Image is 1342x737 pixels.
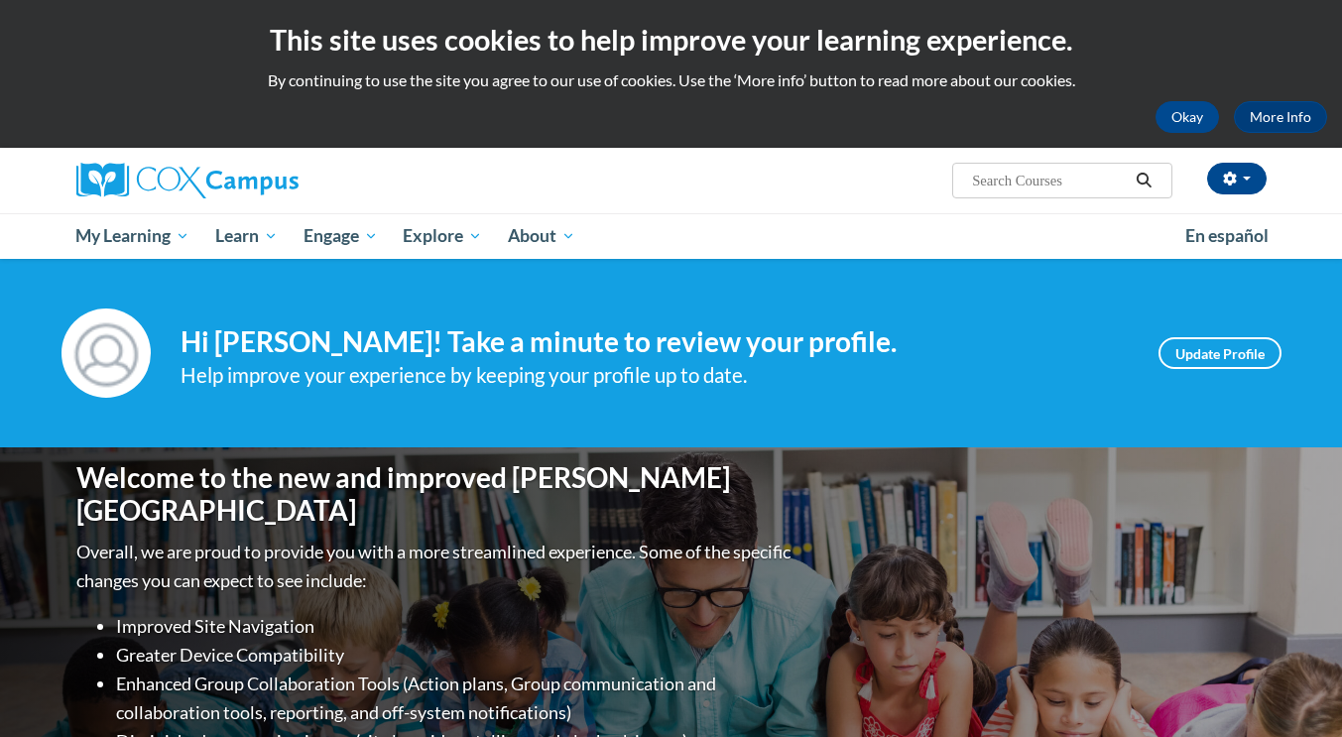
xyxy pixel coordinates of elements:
[63,213,203,259] a: My Learning
[1207,163,1267,194] button: Account Settings
[116,612,795,641] li: Improved Site Navigation
[1234,101,1327,133] a: More Info
[403,224,482,248] span: Explore
[181,325,1129,359] h4: Hi [PERSON_NAME]! Take a minute to review your profile.
[1185,225,1269,246] span: En español
[1156,101,1219,133] button: Okay
[291,213,391,259] a: Engage
[15,69,1327,91] p: By continuing to use the site you agree to our use of cookies. Use the ‘More info’ button to read...
[15,20,1327,60] h2: This site uses cookies to help improve your learning experience.
[1159,337,1281,369] a: Update Profile
[1129,169,1159,192] button: Search
[116,670,795,727] li: Enhanced Group Collaboration Tools (Action plans, Group communication and collaboration tools, re...
[495,213,588,259] a: About
[76,163,299,198] img: Cox Campus
[1263,658,1326,721] iframe: Button to launch messaging window
[304,224,378,248] span: Engage
[508,224,575,248] span: About
[1172,215,1281,257] a: En español
[390,213,495,259] a: Explore
[76,461,795,528] h1: Welcome to the new and improved [PERSON_NAME][GEOGRAPHIC_DATA]
[202,213,291,259] a: Learn
[116,641,795,670] li: Greater Device Compatibility
[47,213,1296,259] div: Main menu
[75,224,189,248] span: My Learning
[215,224,278,248] span: Learn
[76,163,453,198] a: Cox Campus
[970,169,1129,192] input: Search Courses
[61,308,151,398] img: Profile Image
[76,538,795,595] p: Overall, we are proud to provide you with a more streamlined experience. Some of the specific cha...
[181,359,1129,392] div: Help improve your experience by keeping your profile up to date.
